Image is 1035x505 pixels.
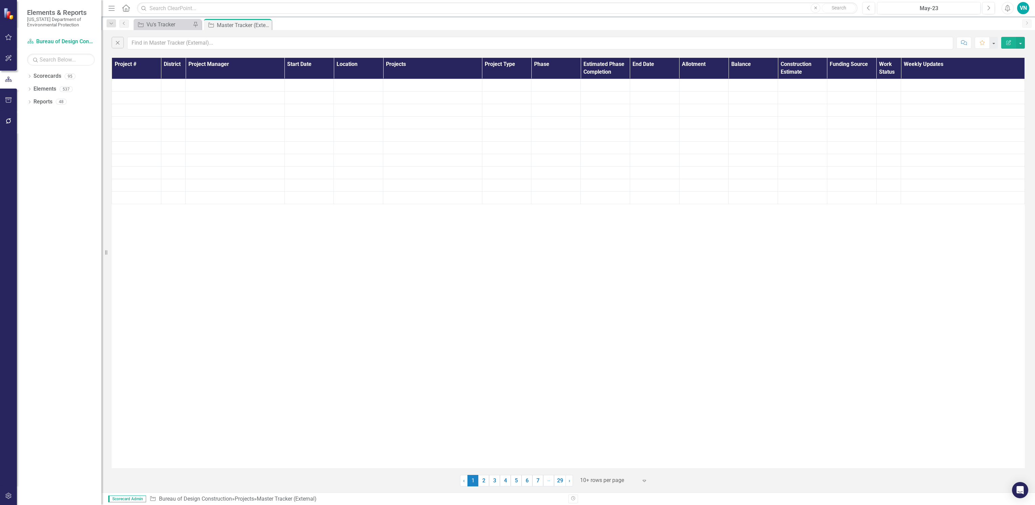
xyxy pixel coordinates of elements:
input: Find in Master Tracker (External)... [127,37,953,49]
img: ClearPoint Strategy [3,8,15,20]
a: Reports [33,98,52,106]
span: 1 [467,475,478,486]
div: 537 [60,86,73,92]
button: Search [822,3,856,13]
a: 4 [500,475,511,486]
a: 7 [532,475,543,486]
span: Scorecard Admin [108,496,146,502]
span: › [569,477,570,484]
a: Bureau of Design Construction [159,496,232,502]
div: 48 [56,99,67,105]
small: [US_STATE] Department of Environmental Protection [27,17,95,28]
a: 3 [489,475,500,486]
div: May-23 [879,4,978,13]
a: Vu's Tracker [135,20,191,29]
a: 5 [511,475,522,486]
input: Search Below... [27,54,95,66]
div: 95 [65,73,75,79]
div: » » [149,495,563,503]
a: Elements [33,85,56,93]
a: 29 [554,475,566,486]
div: Master Tracker (External) [257,496,317,502]
div: Open Intercom Messenger [1012,482,1028,498]
a: 2 [478,475,489,486]
span: Elements & Reports [27,8,95,17]
button: VN [1017,2,1029,14]
a: Scorecards [33,72,61,80]
a: Bureau of Design Construction [27,38,95,46]
a: 6 [522,475,532,486]
input: Search ClearPoint... [137,2,857,14]
div: Vu's Tracker [146,20,191,29]
button: May-23 [877,2,981,14]
a: Projects [235,496,254,502]
span: ‹ [463,477,465,484]
div: Master Tracker (External) [217,21,270,29]
span: Search [832,5,846,10]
